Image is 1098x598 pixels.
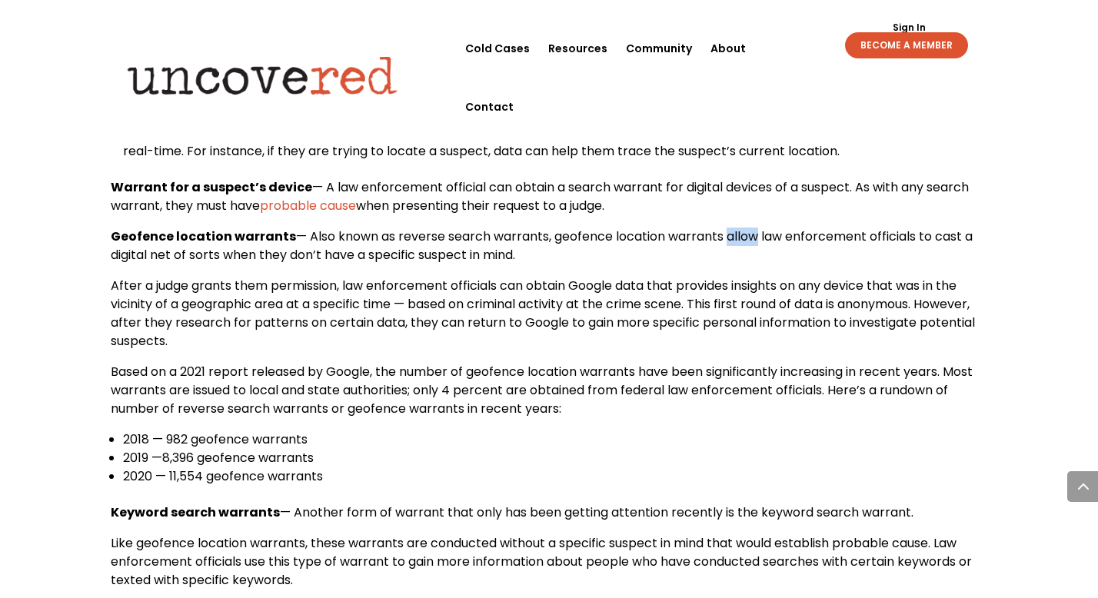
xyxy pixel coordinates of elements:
[123,449,162,467] span: 2019 —
[111,228,973,264] span: — Also known as reverse search warrants, geofence location warrants allow law enforcement officia...
[260,197,356,214] a: probable cause
[123,430,308,448] span: 2018 — 982 geofence warrants
[626,19,692,78] a: Community
[111,503,280,521] b: Keyword search warrants
[123,467,323,485] span: 2020 — 11,554 geofence warrants
[111,228,296,245] b: Geofence location warrants
[465,78,514,136] a: Contact
[356,197,604,214] span: when presenting their request to a judge.
[465,19,530,78] a: Cold Cases
[884,23,934,32] a: Sign In
[710,19,746,78] a: About
[115,45,411,105] img: Uncovered logo
[111,534,972,589] span: Like geofence location warrants, these warrants are conducted without a specific suspect in mind ...
[123,124,960,160] span: Law enforcement officials also can make a request for a warrant that allows them to monitor a per...
[845,32,968,58] a: BECOME A MEMBER
[111,363,973,417] span: Based on a 2021 report released by Google, the number of geofence location warrants have been sig...
[280,503,913,521] span: — Another form of warrant that only has been getting attention recently is the keyword search war...
[111,277,975,350] span: After a judge grants them permission, law enforcement officials can obtain Google data that provi...
[548,19,607,78] a: Resources
[111,178,969,214] span: — A law enforcement official can obtain a search warrant for digital devices of a suspect. As wit...
[162,449,314,467] span: 8,396 geofence warrants
[111,178,312,196] b: Warrant for a suspect’s device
